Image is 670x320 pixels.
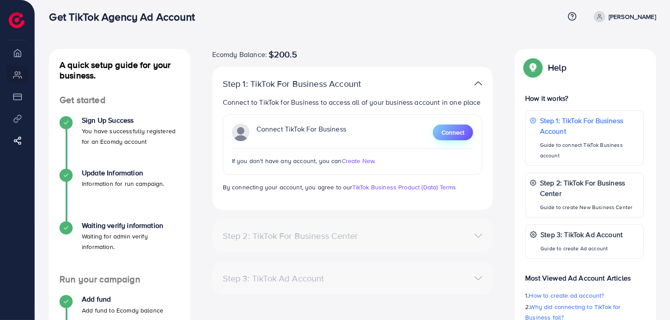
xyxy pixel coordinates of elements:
p: How it works? [525,93,644,103]
p: Guide to connect TikTok Business account [540,140,639,161]
span: If you don't have any account, you can [232,156,342,165]
p: Guide to create New Business Center [540,202,639,213]
h3: Get TikTok Agency Ad Account [49,11,201,23]
span: How to create ad account? [529,291,604,300]
h4: Get started [49,95,190,106]
h4: Run your campaign [49,274,190,285]
img: Popup guide [525,60,541,75]
p: Guide to create Ad account [540,243,623,254]
h4: A quick setup guide for your business. [49,60,190,81]
p: Add fund to Ecomdy balance [82,305,163,316]
p: Help [548,62,566,73]
span: $200.5 [269,49,297,60]
p: Connect to TikTok for Business to access all of your business account in one place [223,97,483,107]
h4: Waiting verify information [82,221,180,230]
p: [PERSON_NAME] [609,11,656,22]
h4: Add fund [82,295,163,303]
p: Step 1: TikTok For Business Account [540,115,639,136]
p: You have successfully registered for an Ecomdy account [82,126,180,147]
p: Most Viewed Ad Account Articles [525,266,644,283]
p: 1. [525,290,644,301]
p: Step 2: TikTok For Business Center [540,178,639,199]
h4: Sign Up Success [82,116,180,124]
li: Sign Up Success [49,116,190,169]
a: [PERSON_NAME] [590,11,656,22]
p: Connect TikTok For Business [256,124,346,141]
p: Step 1: TikTok For Business Account [223,78,391,89]
span: Ecomdy Balance: [212,49,267,60]
img: TikTok partner [474,77,482,90]
img: TikTok partner [232,124,249,141]
p: Information for run campaign. [82,178,165,189]
li: Update Information [49,169,190,221]
span: Create New. [342,156,376,165]
span: Connect [442,128,464,137]
p: Step 3: TikTok Ad Account [540,229,623,240]
button: Connect [433,124,473,140]
a: TikTok Business Product (Data) Terms [352,183,456,192]
iframe: Chat [633,281,663,313]
p: By connecting your account, you agree to our [223,182,483,192]
img: logo [9,12,25,28]
p: Waiting for admin verify information. [82,231,180,252]
li: Waiting verify information [49,221,190,274]
h4: Update Information [82,169,165,177]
